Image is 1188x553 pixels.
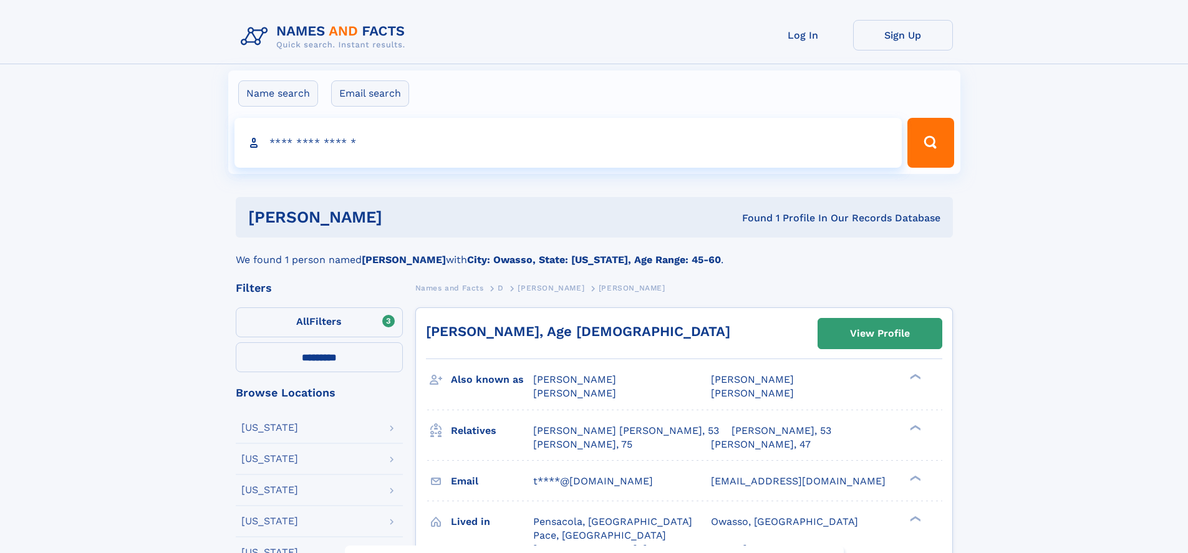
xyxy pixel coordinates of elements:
span: [PERSON_NAME] [711,387,794,399]
span: Pensacola, [GEOGRAPHIC_DATA] [533,516,692,527]
div: We found 1 person named with . [236,238,953,267]
a: View Profile [818,319,942,349]
a: [PERSON_NAME], 75 [533,438,632,451]
span: Pace, [GEOGRAPHIC_DATA] [533,529,666,541]
a: D [498,280,504,296]
label: Filters [236,307,403,337]
div: [US_STATE] [241,485,298,495]
div: [US_STATE] [241,423,298,433]
a: [PERSON_NAME] [518,280,584,296]
h3: Relatives [451,420,533,441]
a: Log In [753,20,853,50]
div: [US_STATE] [241,516,298,526]
a: [PERSON_NAME], Age [DEMOGRAPHIC_DATA] [426,324,730,339]
button: Search Button [907,118,954,168]
div: View Profile [850,319,910,348]
span: [PERSON_NAME] [599,284,665,292]
div: Browse Locations [236,387,403,398]
a: Sign Up [853,20,953,50]
span: [PERSON_NAME] [711,373,794,385]
span: [PERSON_NAME] [533,387,616,399]
div: Found 1 Profile In Our Records Database [562,211,940,225]
span: [EMAIL_ADDRESS][DOMAIN_NAME] [711,475,886,487]
h3: Email [451,471,533,492]
a: Names and Facts [415,280,484,296]
a: [PERSON_NAME] [PERSON_NAME], 53 [533,424,719,438]
div: ❯ [907,423,922,431]
span: [PERSON_NAME] [518,284,584,292]
label: Name search [238,80,318,107]
b: [PERSON_NAME] [362,254,446,266]
a: [PERSON_NAME], 53 [732,424,831,438]
span: D [498,284,504,292]
div: ❯ [907,474,922,482]
input: search input [234,118,902,168]
span: Owasso, [GEOGRAPHIC_DATA] [711,516,858,527]
div: [US_STATE] [241,454,298,464]
h3: Also known as [451,369,533,390]
h1: [PERSON_NAME] [248,209,563,225]
label: Email search [331,80,409,107]
span: [PERSON_NAME] [533,373,616,385]
a: [PERSON_NAME], 47 [711,438,811,451]
div: Filters [236,282,403,294]
img: Logo Names and Facts [236,20,415,54]
div: ❯ [907,373,922,381]
h3: Lived in [451,511,533,532]
div: ❯ [907,514,922,522]
b: City: Owasso, State: [US_STATE], Age Range: 45-60 [467,254,721,266]
span: All [296,315,309,327]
